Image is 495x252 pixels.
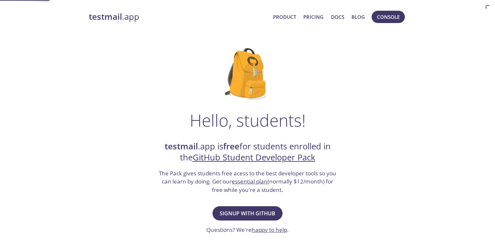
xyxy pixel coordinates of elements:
a: Pricing [303,13,323,21]
h3: The Pack gives students free acess to the best developer tools so you can learn by doing. Get our... [158,169,337,194]
h2: .app is for students enrolled in the [158,141,337,163]
img: github-student-backpack.png [225,48,270,100]
a: Blog [351,13,365,21]
span: Console [377,13,400,21]
a: testmail.app [89,11,268,22]
a: happy to help [252,226,287,233]
a: GitHub Student Developer Pack [193,152,315,163]
button: Signup with GitHub [213,206,282,220]
h1: Hello, students! [190,110,306,130]
a: essential plan [232,178,268,185]
strong: free [223,141,240,152]
button: Console [372,11,405,23]
span: Signup with GitHub [220,209,275,218]
h3: Questions? We're . [206,226,289,234]
a: Docs [331,13,344,21]
strong: testmail [165,141,198,152]
a: Product [273,13,296,21]
strong: testmail [89,11,122,22]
